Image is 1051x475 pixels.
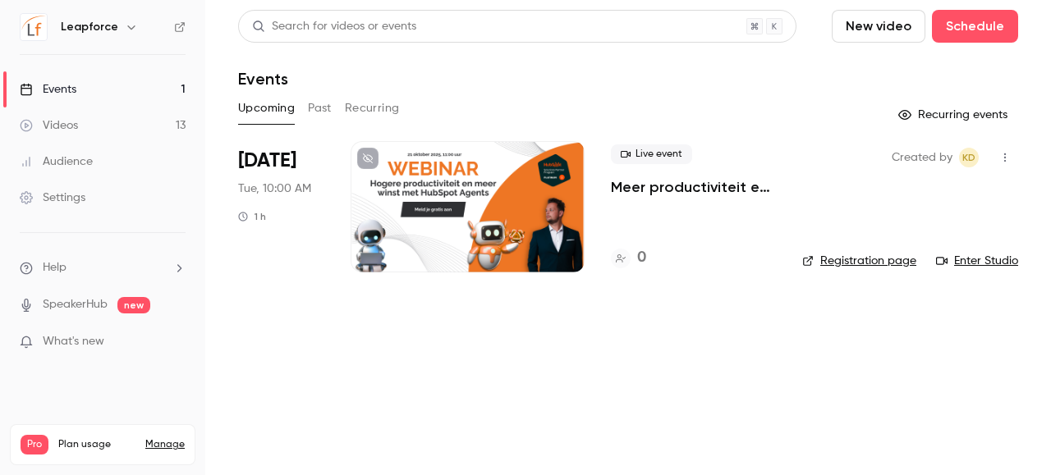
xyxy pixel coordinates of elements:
[611,247,646,269] a: 0
[117,297,150,313] span: new
[21,14,47,40] img: Leapforce
[238,141,324,272] div: Oct 21 Tue, 10:00 AM (Europe/Amsterdam)
[932,10,1018,43] button: Schedule
[959,148,979,167] span: Koen Dorreboom
[238,69,288,89] h1: Events
[43,259,67,276] span: Help
[61,19,118,35] h6: Leapforce
[238,210,266,223] div: 1 h
[43,333,104,350] span: What's new
[43,296,108,313] a: SpeakerHub
[308,95,332,121] button: Past
[345,95,400,121] button: Recurring
[20,259,186,276] li: help-dropdown-opener
[166,335,186,349] iframe: Noticeable Trigger
[238,180,311,197] span: Tue, 10:00 AM
[611,144,692,164] span: Live event
[802,253,916,269] a: Registration page
[20,117,78,134] div: Videos
[20,190,85,206] div: Settings
[936,253,1018,269] a: Enter Studio
[21,435,48,454] span: Pro
[892,148,952,167] span: Created by
[20,153,93,170] div: Audience
[962,148,975,167] span: KD
[891,102,1018,128] button: Recurring events
[58,438,135,451] span: Plan usage
[20,81,76,98] div: Events
[832,10,925,43] button: New video
[637,247,646,269] h4: 0
[145,438,185,451] a: Manage
[611,177,776,197] a: Meer productiviteit en winst met Hubspot Agents!
[238,148,296,174] span: [DATE]
[238,95,295,121] button: Upcoming
[252,18,416,35] div: Search for videos or events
